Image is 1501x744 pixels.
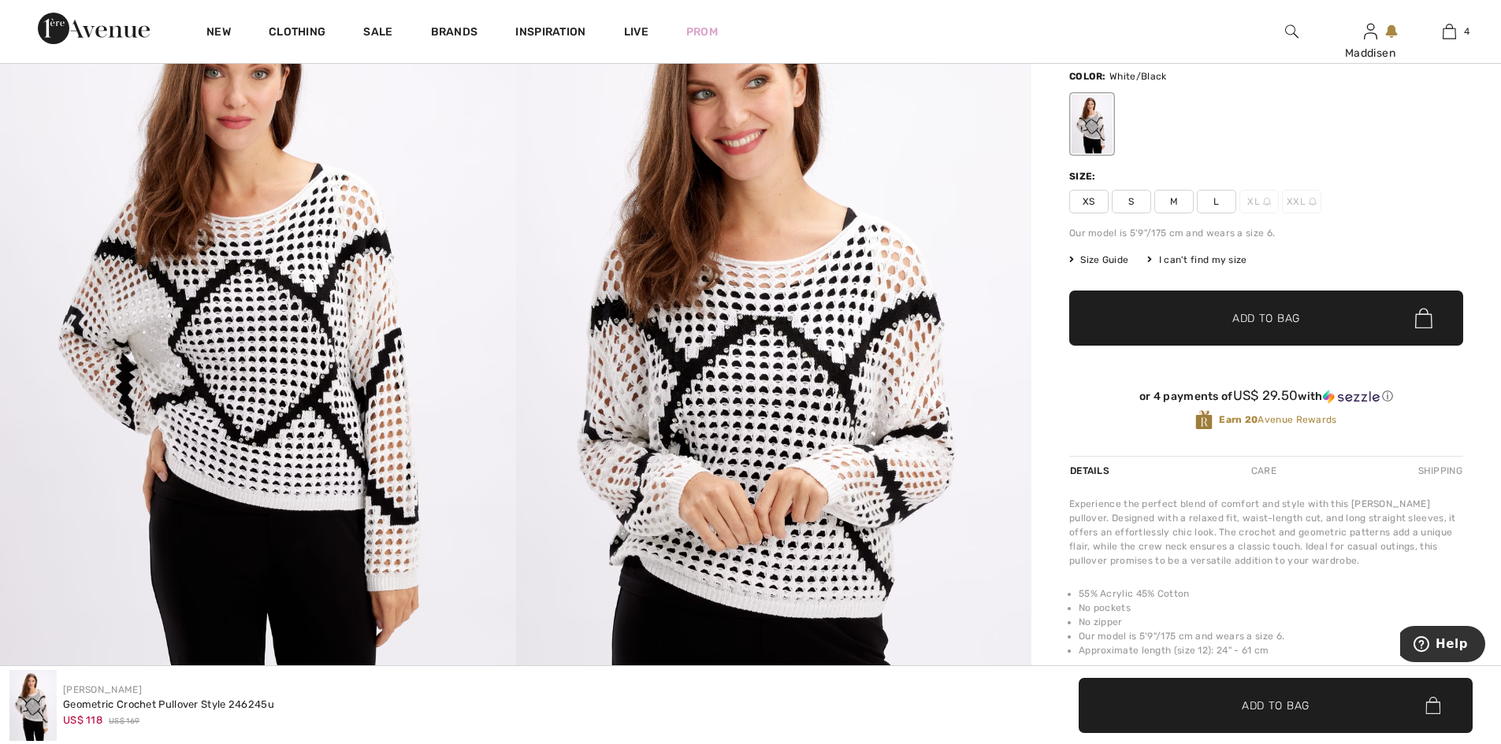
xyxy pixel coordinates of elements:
[1069,497,1463,568] div: Experience the perfect blend of comfort and style with this [PERSON_NAME] pullover. Designed with...
[1285,22,1299,41] img: search the website
[686,24,718,40] a: Prom
[1263,198,1271,205] img: ring-m.svg
[1282,190,1321,213] span: XXL
[1079,678,1473,733] button: Add to Bag
[1079,601,1463,615] li: No pockets
[515,25,585,42] span: Inspiration
[1400,626,1485,665] iframe: Opens a widget where you can find more information
[109,716,139,727] span: US$ 169
[1147,253,1246,267] div: I can't find my size
[1425,697,1440,714] img: Bag.svg
[1195,409,1213,431] img: Avenue Rewards
[1332,45,1409,61] div: Maddisen
[1415,308,1432,328] img: Bag.svg
[38,13,150,44] img: 1ère Avenue
[1414,457,1463,485] div: Shipping
[1364,24,1377,39] a: Sign In
[1079,643,1463,657] li: Approximate length (size 12): 24" - 61 cm
[1069,71,1106,82] span: Color:
[1197,190,1236,213] span: L
[1069,190,1109,213] span: XS
[1443,22,1456,41] img: My Bag
[1079,629,1463,643] li: Our model is 5'9"/175 cm and wears a size 6.
[1069,457,1113,485] div: Details
[63,714,102,726] span: US$ 118
[1069,253,1128,267] span: Size Guide
[1069,388,1463,409] div: or 4 payments ofUS$ 29.50withSezzle Click to learn more about Sezzle
[1239,190,1279,213] span: XL
[1069,226,1463,240] div: Our model is 5'9"/175 cm and wears a size 6.
[1464,24,1469,39] span: 4
[363,25,392,42] a: Sale
[63,697,274,713] div: Geometric Crochet Pullover Style 246245u
[624,24,648,40] a: Live
[269,25,325,42] a: Clothing
[1079,587,1463,601] li: 55% Acrylic 45% Cotton
[1232,310,1300,327] span: Add to Bag
[63,684,142,695] a: [PERSON_NAME]
[1238,457,1290,485] div: Care
[1410,22,1488,41] a: 4
[206,25,231,42] a: New
[1364,22,1377,41] img: My Info
[1323,390,1380,404] img: Sezzle
[1219,413,1336,427] span: Avenue Rewards
[1069,291,1463,346] button: Add to Bag
[1219,414,1258,425] strong: Earn 20
[1233,387,1299,403] span: US$ 29.50
[1069,169,1099,183] div: Size:
[1309,198,1317,205] img: ring-m.svg
[9,670,57,741] img: Geometric Crochet Pullover Style 246245U
[1112,190,1151,213] span: S
[1242,697,1310,713] span: Add to Bag
[1109,71,1166,82] span: White/Black
[1154,190,1194,213] span: M
[1069,388,1463,404] div: or 4 payments of with
[1079,615,1463,629] li: No zipper
[431,25,478,42] a: Brands
[1072,94,1113,154] div: White/Black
